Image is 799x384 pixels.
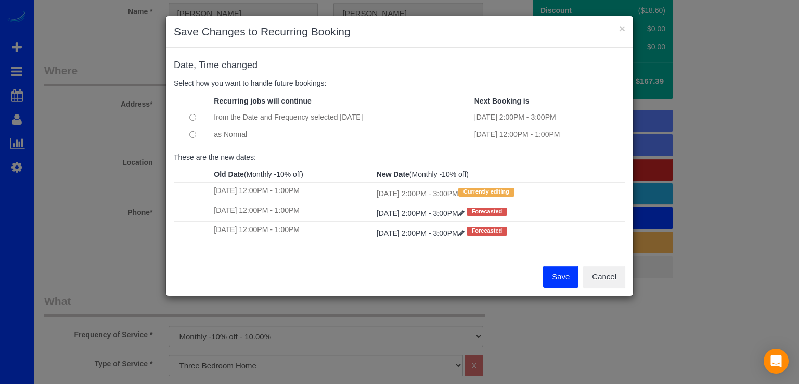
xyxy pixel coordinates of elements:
[377,170,409,178] strong: New Date
[174,78,625,88] p: Select how you want to handle future bookings:
[619,23,625,34] button: ×
[174,60,219,70] span: Date, Time
[174,24,625,40] h3: Save Changes to Recurring Booking
[374,183,625,202] td: [DATE] 2:00PM - 3:00PM
[377,229,467,237] a: [DATE] 2:00PM - 3:00PM
[377,209,467,217] a: [DATE] 2:00PM - 3:00PM
[174,60,625,71] h4: changed
[458,188,514,196] span: Currently editing
[764,349,789,374] div: Open Intercom Messenger
[211,202,374,221] td: [DATE] 12:00PM - 1:00PM
[543,266,578,288] button: Save
[472,126,625,143] td: [DATE] 12:00PM - 1:00PM
[211,167,374,183] th: (Monthly -10% off)
[472,109,625,126] td: [DATE] 2:00PM - 3:00PM
[211,183,374,202] td: [DATE] 12:00PM - 1:00PM
[211,126,471,143] td: as Normal
[211,222,374,241] td: [DATE] 12:00PM - 1:00PM
[211,109,471,126] td: from the Date and Frequency selected [DATE]
[214,97,311,105] strong: Recurring jobs will continue
[174,152,625,162] p: These are the new dates:
[467,208,508,216] span: Forecasted
[583,266,625,288] button: Cancel
[467,227,508,235] span: Forecasted
[474,97,530,105] strong: Next Booking is
[374,167,625,183] th: (Monthly -10% off)
[214,170,244,178] strong: Old Date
